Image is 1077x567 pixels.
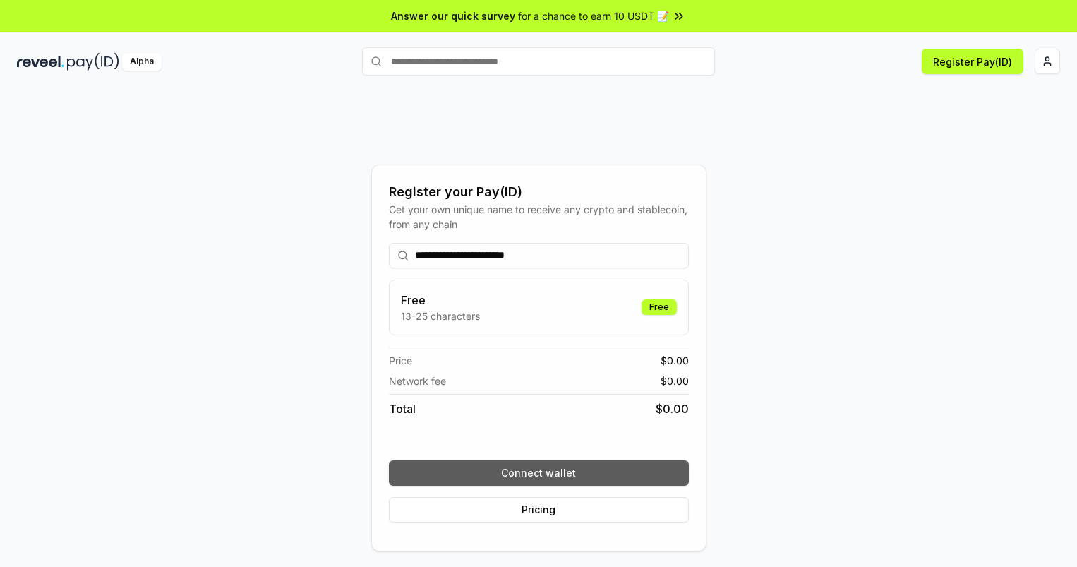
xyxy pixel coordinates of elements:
[661,374,689,388] span: $ 0.00
[389,460,689,486] button: Connect wallet
[401,309,480,323] p: 13-25 characters
[389,353,412,368] span: Price
[122,53,162,71] div: Alpha
[17,53,64,71] img: reveel_dark
[389,400,416,417] span: Total
[391,8,515,23] span: Answer our quick survey
[518,8,669,23] span: for a chance to earn 10 USDT 📝
[401,292,480,309] h3: Free
[389,497,689,523] button: Pricing
[922,49,1023,74] button: Register Pay(ID)
[642,299,677,315] div: Free
[389,202,689,232] div: Get your own unique name to receive any crypto and stablecoin, from any chain
[661,353,689,368] span: $ 0.00
[389,182,689,202] div: Register your Pay(ID)
[656,400,689,417] span: $ 0.00
[67,53,119,71] img: pay_id
[389,374,446,388] span: Network fee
